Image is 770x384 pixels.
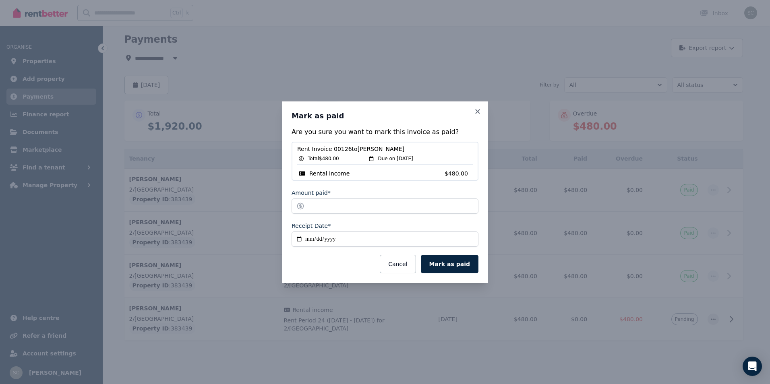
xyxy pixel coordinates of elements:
label: Receipt Date* [292,222,331,230]
span: Rental income [309,169,350,178]
h3: Mark as paid [292,111,478,121]
button: Cancel [380,255,416,273]
span: $480.00 [445,169,473,178]
p: Are you sure you want to mark this invoice as paid? [292,127,478,137]
label: Amount paid* [292,189,331,197]
span: Rent Invoice 00126 to [PERSON_NAME] [297,145,473,153]
button: Mark as paid [421,255,478,273]
span: Total $480.00 [308,155,339,162]
span: Due on [DATE] [378,155,413,162]
div: Open Intercom Messenger [743,357,762,376]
